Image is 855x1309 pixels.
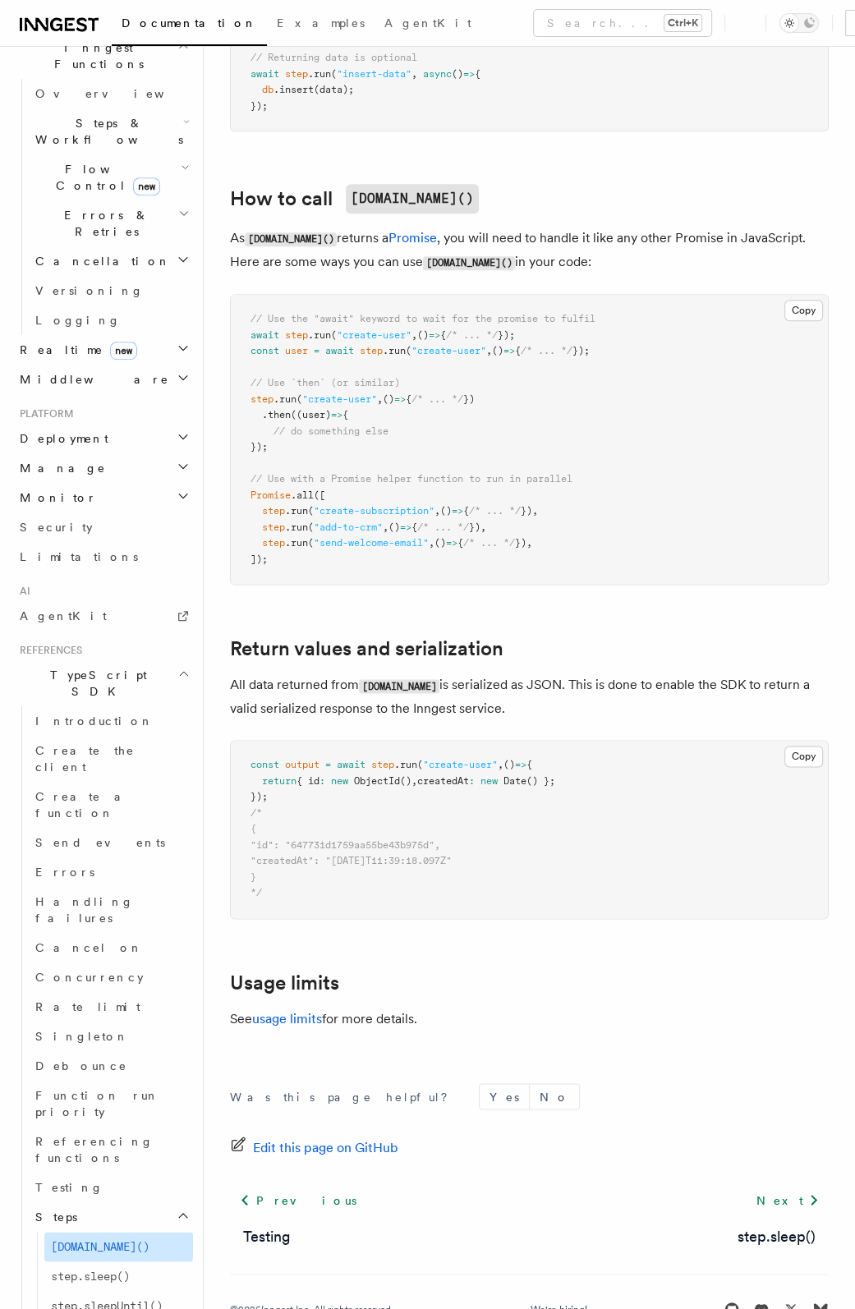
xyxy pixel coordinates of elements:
span: // Use the "await" keyword to wait for the promise to fulfil [251,313,595,324]
span: const [251,345,279,356]
span: Deployment [13,430,108,447]
span: new [480,775,498,787]
a: Function run priority [29,1081,193,1127]
a: usage limits [252,1011,322,1027]
span: , [429,537,434,549]
span: "createdAt": "[DATE]T11:39:18.097Z" [251,855,452,866]
span: Realtime [13,342,137,358]
span: .run [285,505,308,517]
button: Flow Controlnew [29,154,193,200]
span: => [429,329,440,341]
span: step [262,505,285,517]
span: , [411,68,417,80]
span: , [480,521,486,533]
span: } [251,871,256,883]
span: { [526,759,532,770]
span: Send events [35,836,165,849]
button: Monitor [13,483,193,512]
span: step [360,345,383,356]
code: [DOMAIN_NAME]() [346,184,479,214]
a: Promise [388,230,437,246]
span: Platform [13,407,74,420]
span: // Returning data is optional [251,52,417,63]
span: () [452,68,463,80]
span: , [486,345,492,356]
span: await [325,345,354,356]
span: "create-user" [411,345,486,356]
span: { [406,393,411,405]
span: Steps & Workflows [29,115,183,148]
span: , [411,329,417,341]
span: Handling failures [35,895,134,925]
span: Promise [251,489,291,501]
span: }); [251,441,268,452]
span: .run [285,537,308,549]
span: step [285,68,308,80]
span: : [319,775,325,787]
span: { [515,345,521,356]
span: Documentation [122,16,257,30]
span: ObjectId [354,775,400,787]
a: Debounce [29,1051,193,1081]
p: All data returned from is serialized as JSON. This is done to enable the SDK to return a valid se... [230,673,829,720]
button: Steps [29,1202,193,1232]
button: No [530,1084,579,1109]
span: step [285,329,308,341]
span: .run [308,68,331,80]
span: { [457,537,463,549]
span: AgentKit [20,609,107,622]
span: () [388,521,400,533]
span: Concurrency [35,971,144,984]
span: Debounce [35,1059,127,1072]
span: = [314,345,319,356]
span: , [411,775,417,787]
span: => [515,759,526,770]
span: AI [13,585,30,598]
span: Middleware [13,371,169,388]
span: "insert-data" [337,68,411,80]
a: Examples [267,5,375,44]
span: () [383,393,394,405]
a: Handling failures [29,887,193,933]
span: ( [417,759,423,770]
span: step.sleep() [51,1270,130,1283]
button: Inngest Functions [13,33,193,79]
span: ([ [314,489,325,501]
code: [DOMAIN_NAME] [359,679,439,693]
span: "create-user" [337,329,411,341]
span: Function run priority [35,1089,159,1118]
button: Copy [784,746,823,767]
span: ( [308,521,314,533]
span: }); [251,100,268,112]
span: Errors [35,866,94,879]
span: step [262,521,285,533]
button: Realtimenew [13,335,193,365]
a: Next [746,1185,829,1215]
span: , [383,521,388,533]
span: => [463,68,475,80]
span: }); [251,791,268,802]
span: , [434,505,440,517]
span: Create the client [35,744,135,774]
span: { [463,505,469,517]
span: .run [274,393,296,405]
span: => [400,521,411,533]
button: Manage [13,453,193,483]
span: // Use with a Promise helper function to run in parallel [251,473,572,485]
span: "send-welcome-email" [314,537,429,549]
span: Edit this page on GitHub [253,1136,398,1159]
a: Create a function [29,782,193,828]
span: Errors & Retries [29,207,178,240]
span: { [440,329,446,341]
a: Usage limits [230,971,339,994]
a: Introduction [29,706,193,736]
span: = [325,759,331,770]
code: [DOMAIN_NAME]() [423,256,515,270]
span: References [13,644,82,657]
span: Steps [29,1209,77,1225]
span: TypeScript SDK [13,667,177,700]
span: step [262,537,285,549]
span: output [285,759,319,770]
span: Flow Control [29,161,181,194]
span: { [251,823,256,834]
